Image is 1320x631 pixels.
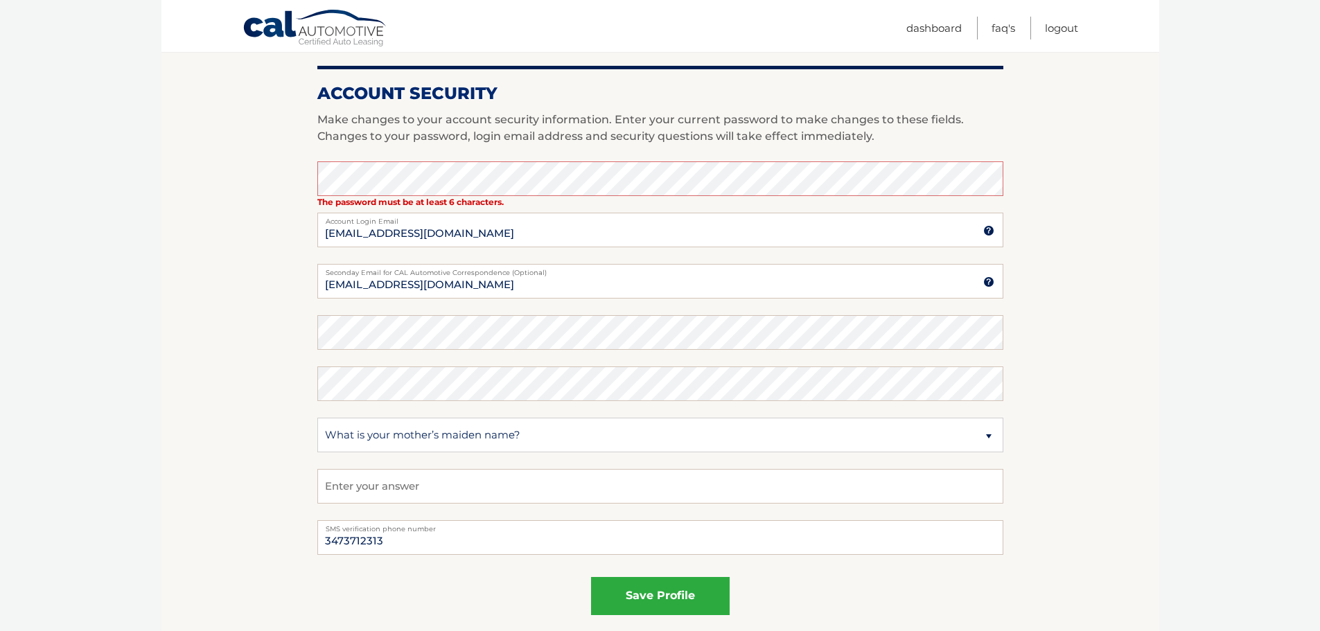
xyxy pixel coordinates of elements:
label: Account Login Email [317,213,1003,224]
label: Seconday Email for CAL Automotive Correspondence (Optional) [317,264,1003,275]
img: tooltip.svg [983,225,994,236]
a: Logout [1045,17,1078,39]
img: tooltip.svg [983,276,994,287]
input: Telephone number for SMS login verification [317,520,1003,555]
strong: The password must be at least 6 characters. [317,197,504,207]
a: FAQ's [992,17,1015,39]
p: Make changes to your account security information. Enter your current password to make changes to... [317,112,1003,145]
label: SMS verification phone number [317,520,1003,531]
input: Seconday Email for CAL Automotive Correspondence (Optional) [317,264,1003,299]
a: Dashboard [906,17,962,39]
input: Enter your answer [317,469,1003,504]
a: Cal Automotive [243,9,388,49]
h2: Account Security [317,83,1003,104]
button: save profile [591,577,730,615]
input: Account Login Email [317,213,1003,247]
